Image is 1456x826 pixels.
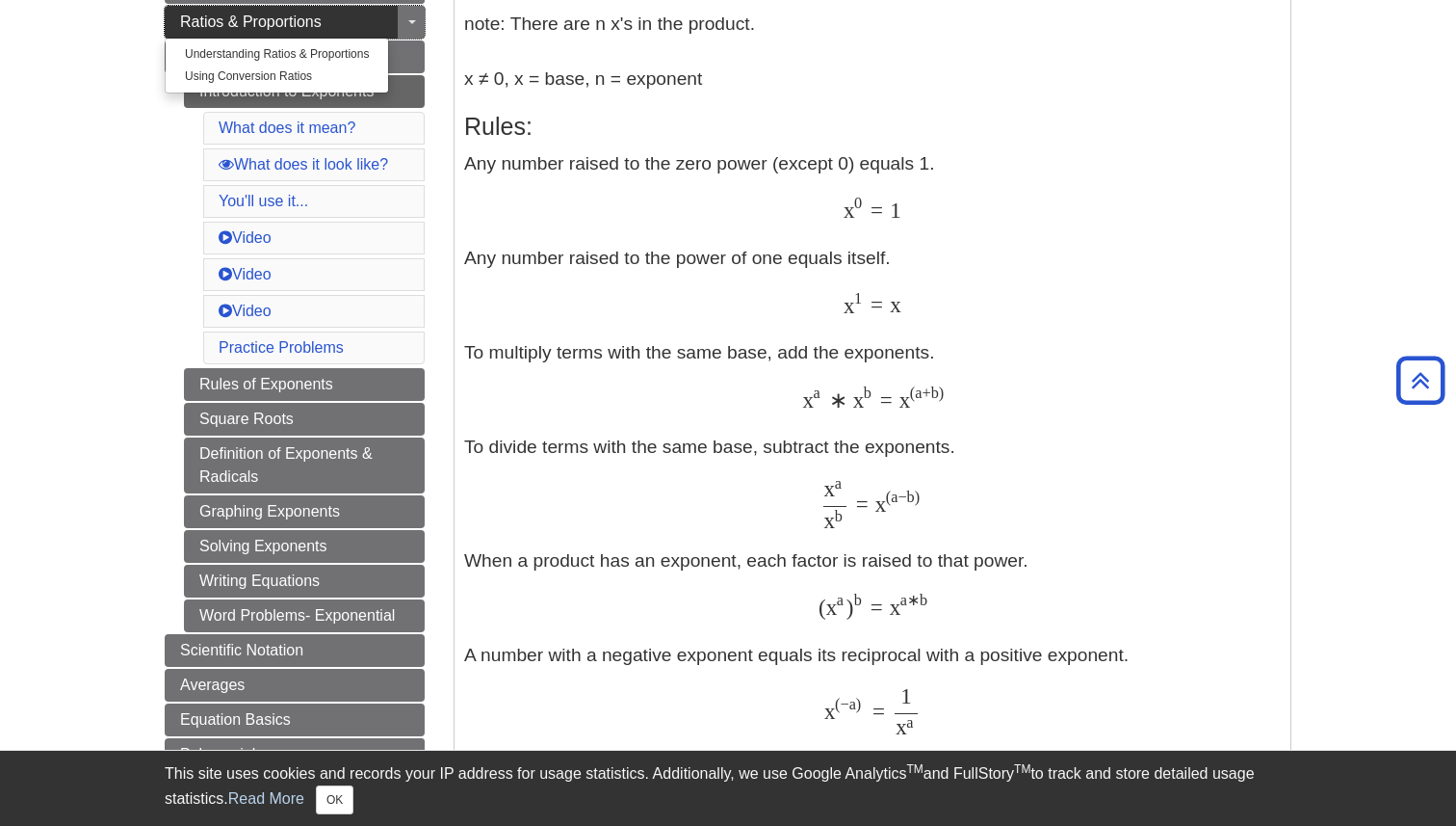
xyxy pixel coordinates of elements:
a: You'll use it... [219,193,308,209]
a: Averages [165,669,425,702]
span: a [837,591,844,609]
span: a [835,474,842,493]
span: ) [856,695,861,713]
span: x [844,198,855,223]
sup: TM [906,762,923,776]
span: x [875,492,887,517]
sup: TM [1014,762,1030,776]
span: ) [846,595,854,620]
span: b [920,591,927,609]
span: = [864,595,883,620]
span: x [826,595,838,620]
div: This site uses cookies and records your IP address for usage statistics. Additionally, we use Goo... [165,762,1291,814]
span: a [814,384,820,402]
span: − [840,695,848,713]
a: Graphing Exponents [184,495,425,528]
a: Practice Problems [219,339,344,356]
span: = [864,198,883,223]
span: ( [835,695,840,713]
h3: Rules: [464,113,1281,141]
button: Close [316,786,353,814]
span: Averages [180,677,245,693]
span: a [900,591,907,609]
span: + [922,384,930,402]
a: Word Problems- Exponential [184,600,425,632]
span: ∗ [907,591,920,609]
span: x [853,387,865,413]
a: Back to Top [1390,367,1451,393]
span: 1 [883,198,901,223]
span: x [824,699,836,724]
span: = [849,492,869,517]
span: b [854,591,862,609]
span: x [896,714,907,739]
span: x [824,508,836,533]
span: b [907,488,915,506]
span: = [866,699,885,724]
span: x [844,293,855,318]
a: Equation Basics [165,704,425,736]
span: b [864,384,871,402]
a: Rules of Exponents [184,368,425,401]
a: What does it mean? [219,120,355,136]
span: x [890,595,901,620]
span: ( [886,488,891,506]
span: a [891,488,897,506]
a: What does it look like? [219,156,388,173]
a: Definition of Exponents & Radicals [184,438,425,493]
a: Video [219,229,272,246]
a: Using Conversion Ratios [166,66,388,88]
span: a [849,695,856,713]
a: Read More [228,790,304,807]
span: ( [910,384,915,402]
span: x [899,387,911,413]
span: a [906,713,913,732]
span: x [824,476,836,501]
a: Polynomials [165,738,425,771]
span: Scientific Notation [180,642,303,658]
span: 0 [854,194,862,212]
span: 1 [854,289,862,307]
span: = [864,292,883,317]
span: ) [939,384,944,402]
span: x [802,387,814,413]
a: Video [219,303,272,319]
a: Square Roots [184,403,425,436]
a: Scientific Notation [165,634,425,667]
span: Equation Basics [180,711,291,728]
a: Writing Equations [184,565,425,598]
span: b [931,384,939,402]
span: b [835,507,843,525]
span: ) [915,488,920,506]
span: ( [819,595,826,620]
span: 1 [900,683,912,708]
span: ∗ [823,387,847,413]
span: x [883,292,901,317]
span: − [897,488,906,506]
span: = [873,387,893,413]
span: a [915,384,922,402]
a: Understanding Ratios & Proportions [166,43,388,66]
a: Solving Exponents [184,530,425,563]
a: Video [219,266,272,282]
a: Ratios & Proportions [165,6,425,39]
span: Polynomials [180,746,263,762]
span: Ratios & Proportions [180,13,322,30]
